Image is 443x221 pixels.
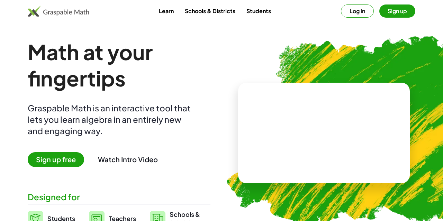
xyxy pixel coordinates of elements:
a: Students [241,4,277,17]
a: Learn [153,4,179,17]
h1: Math at your fingertips [28,39,210,91]
a: Schools & Districts [179,4,241,17]
button: Watch Intro Video [98,155,158,164]
div: Designed for [28,191,210,203]
button: Log in [341,4,374,18]
div: Graspable Math is an interactive tool that lets you learn algebra in an entirely new and engaging... [28,102,194,137]
span: Sign up free [28,152,84,167]
button: Sign up [379,4,415,18]
video: What is this? This is dynamic math notation. Dynamic math notation plays a central role in how Gr... [272,107,376,159]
